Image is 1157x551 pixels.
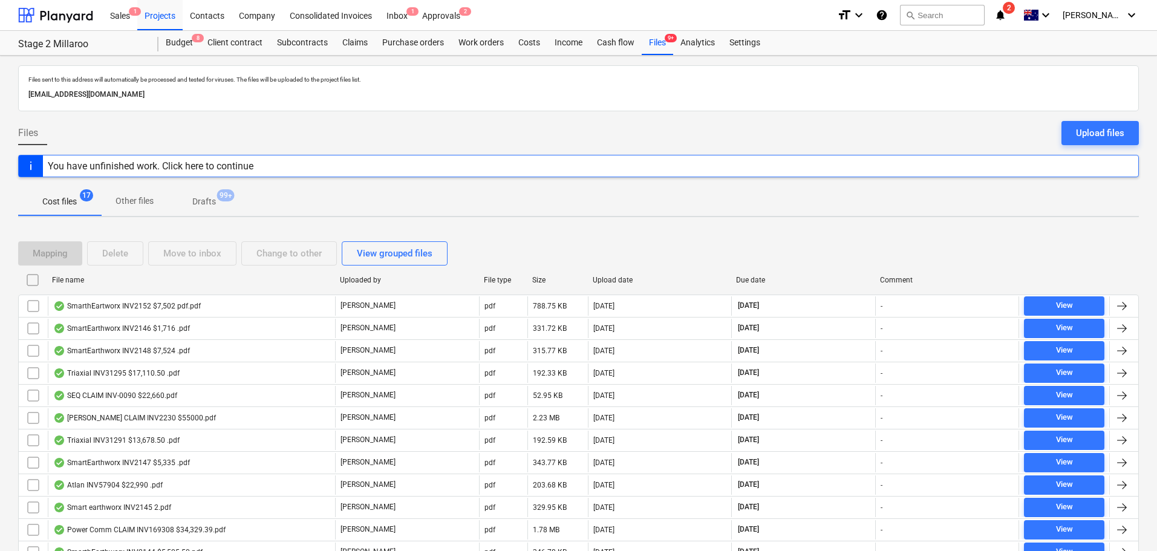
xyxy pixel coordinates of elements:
[53,324,190,333] div: SmartEarthworx INV2146 $1,716 .pdf
[341,345,396,356] p: [PERSON_NAME]
[53,346,65,356] div: OCR finished
[484,436,495,445] div: pdf
[53,368,180,378] div: Triaxial INV31295 $17,110.50 .pdf
[53,368,65,378] div: OCR finished
[18,126,38,140] span: Files
[593,436,614,445] div: [DATE]
[737,368,760,378] span: [DATE]
[270,31,335,55] a: Subcontracts
[593,526,614,534] div: [DATE]
[881,324,882,333] div: -
[451,31,511,55] div: Work orders
[1056,478,1073,492] div: View
[53,413,216,423] div: [PERSON_NAME] CLAIM INV2230 $55000.pdf
[53,346,190,356] div: SmartEarthworx INV2148 $7,524 .pdf
[593,369,614,377] div: [DATE]
[547,31,590,55] div: Income
[53,413,65,423] div: OCR finished
[53,525,65,535] div: OCR finished
[53,435,180,445] div: Triaxial INV31291 $13,678.50 .pdf
[533,481,567,489] div: 203.68 KB
[1056,523,1073,536] div: View
[53,301,201,311] div: SmarthEartworx INV2152 $7,502 pdf.pdf
[511,31,547,55] div: Costs
[1024,319,1104,338] button: View
[484,503,495,512] div: pdf
[1024,431,1104,450] button: View
[1056,411,1073,425] div: View
[737,412,760,423] span: [DATE]
[53,391,177,400] div: SEQ CLAIM INV-0090 $22,660.pdf
[1076,125,1124,141] div: Upload files
[881,481,882,489] div: -
[53,480,163,490] div: Atlan INV57904 $22,990 .pdf
[341,390,396,400] p: [PERSON_NAME]
[593,481,614,489] div: [DATE]
[1024,453,1104,472] button: View
[673,31,722,55] a: Analytics
[341,457,396,468] p: [PERSON_NAME]
[1056,455,1073,469] div: View
[1056,433,1073,447] div: View
[1056,388,1073,402] div: View
[53,324,65,333] div: OCR finished
[42,195,77,208] p: Cost files
[533,347,567,355] div: 315.77 KB
[217,189,235,201] span: 99+
[53,301,65,311] div: OCR finished
[900,5,985,25] button: Search
[18,38,144,51] div: Stage 2 Millaroo
[881,458,882,467] div: -
[28,88,1129,101] p: [EMAIL_ADDRESS][DOMAIN_NAME]
[593,391,614,400] div: [DATE]
[737,301,760,311] span: [DATE]
[593,414,614,422] div: [DATE]
[533,503,567,512] div: 329.95 KB
[53,503,65,512] div: OCR finished
[1056,344,1073,357] div: View
[737,480,760,490] span: [DATE]
[53,458,190,468] div: SmartEarthworx INV2147 $5,335 .pdf
[737,457,760,468] span: [DATE]
[1056,366,1073,380] div: View
[53,391,65,400] div: OCR finished
[1024,296,1104,316] button: View
[484,276,523,284] div: File type
[341,480,396,490] p: [PERSON_NAME]
[375,31,451,55] div: Purchase orders
[593,503,614,512] div: [DATE]
[341,435,396,445] p: [PERSON_NAME]
[459,7,471,16] span: 2
[881,503,882,512] div: -
[881,436,882,445] div: -
[341,368,396,378] p: [PERSON_NAME]
[593,302,614,310] div: [DATE]
[200,31,270,55] a: Client contract
[484,391,495,400] div: pdf
[881,347,882,355] div: -
[340,276,474,284] div: Uploaded by
[357,246,432,261] div: View grouped files
[28,76,1129,83] p: Files sent to this address will automatically be processed and tested for viruses. The files will...
[533,458,567,467] div: 343.77 KB
[737,390,760,400] span: [DATE]
[1024,408,1104,428] button: View
[994,8,1006,22] i: notifications
[484,347,495,355] div: pdf
[533,526,559,534] div: 1.78 MB
[158,31,200,55] div: Budget
[737,435,760,445] span: [DATE]
[335,31,375,55] a: Claims
[52,276,330,284] div: File name
[1024,386,1104,405] button: View
[532,276,583,284] div: Size
[80,189,93,201] span: 17
[722,31,768,55] a: Settings
[593,324,614,333] div: [DATE]
[533,436,567,445] div: 192.59 KB
[48,160,253,172] div: You have unfinished work. Click here to continue
[737,524,760,535] span: [DATE]
[484,481,495,489] div: pdf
